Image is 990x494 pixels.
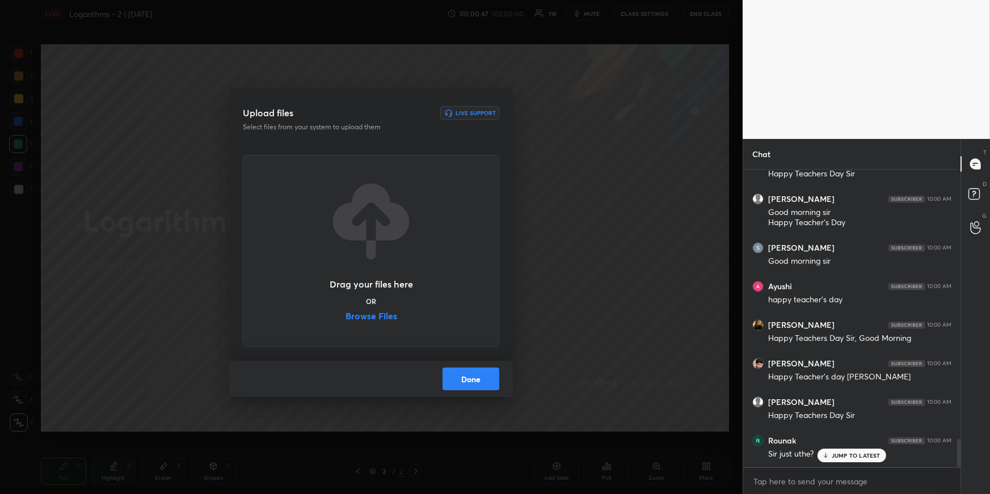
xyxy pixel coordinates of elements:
div: 10:00 AM [927,360,951,367]
p: D [983,180,987,188]
h6: Rounak [768,436,796,446]
h3: Drag your files here [330,280,413,289]
div: Happy Teacher's day [PERSON_NAME] [768,371,951,383]
img: thumbnail.jpg [753,243,763,253]
h6: [PERSON_NAME] [768,358,835,369]
img: 4P8fHbbgJtejmAAAAAElFTkSuQmCC [888,283,925,290]
div: Good morning sir [768,256,951,267]
div: Good morning sir Happy Teacher's Day [768,207,951,229]
h6: Ayushi [768,281,792,292]
img: thumbnail.jpg [753,281,763,292]
img: default.png [753,397,763,407]
p: T [983,148,987,157]
p: G [982,212,987,220]
h3: Upload files [243,106,293,120]
div: 10:00 AM [927,283,951,290]
img: default.png [753,194,763,204]
div: happy teacher's day [768,294,951,306]
div: grid [743,170,960,466]
div: 10:00 AM [927,437,951,444]
h5: OR [366,298,376,305]
h6: [PERSON_NAME] [768,320,835,330]
img: 4P8fHbbgJtejmAAAAAElFTkSuQmCC [888,399,925,406]
div: Happy Teachers Day Sir [768,168,951,180]
img: 4P8fHbbgJtejmAAAAAElFTkSuQmCC [888,244,925,251]
h6: [PERSON_NAME] [768,243,835,253]
div: Happy Teachers Day Sir [768,410,951,421]
p: JUMP TO LATEST [832,452,881,459]
div: 10:00 AM [927,196,951,202]
img: 4P8fHbbgJtejmAAAAAElFTkSuQmCC [888,437,925,444]
img: thumbnail.jpg [753,358,763,369]
h6: Live Support [456,110,496,116]
button: Done [443,368,499,390]
img: thumbnail.jpg [753,320,763,330]
img: 4P8fHbbgJtejmAAAAAElFTkSuQmCC [888,196,925,202]
div: Sir just uthe? [768,449,951,460]
p: Select files from your system to upload them [243,122,427,132]
p: Chat [743,139,780,169]
img: 4P8fHbbgJtejmAAAAAElFTkSuQmCC [888,360,925,367]
h6: [PERSON_NAME] [768,194,835,204]
div: 10:00 AM [927,399,951,406]
h6: [PERSON_NAME] [768,397,835,407]
div: 10:00 AM [927,322,951,328]
img: 4P8fHbbgJtejmAAAAAElFTkSuQmCC [888,322,925,328]
div: 10:00 AM [927,244,951,251]
div: Happy Teachers Day Sir, Good Morning [768,333,951,344]
img: thumbnail.jpg [753,436,763,446]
